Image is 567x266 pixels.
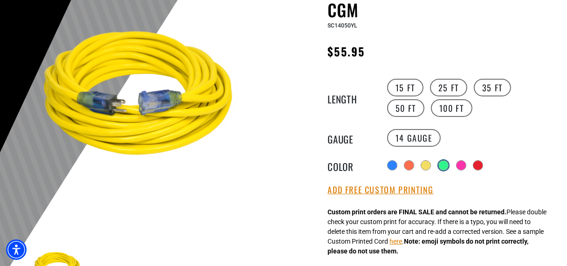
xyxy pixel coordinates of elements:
[328,92,375,104] legend: Length
[6,239,27,260] div: Accessibility Menu
[474,79,511,96] label: 35 FT
[328,43,365,60] span: $55.95
[328,22,357,29] span: SC14050YL
[328,132,375,144] legend: Gauge
[431,99,472,117] label: 100 FT
[387,79,424,96] label: 15 FT
[328,208,507,216] strong: Custom print orders are FINAL SALE and cannot be returned.
[328,207,547,256] div: Please double check your custom print for accuracy. If there is a typo, you will need to delete t...
[430,79,467,96] label: 25 FT
[328,238,529,255] strong: Note: emoji symbols do not print correctly, please do not use them.
[390,237,403,246] button: here
[328,185,434,195] button: Add Free Custom Printing
[387,129,441,147] label: 14 Gauge
[387,99,424,117] label: 50 FT
[328,159,375,171] legend: Color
